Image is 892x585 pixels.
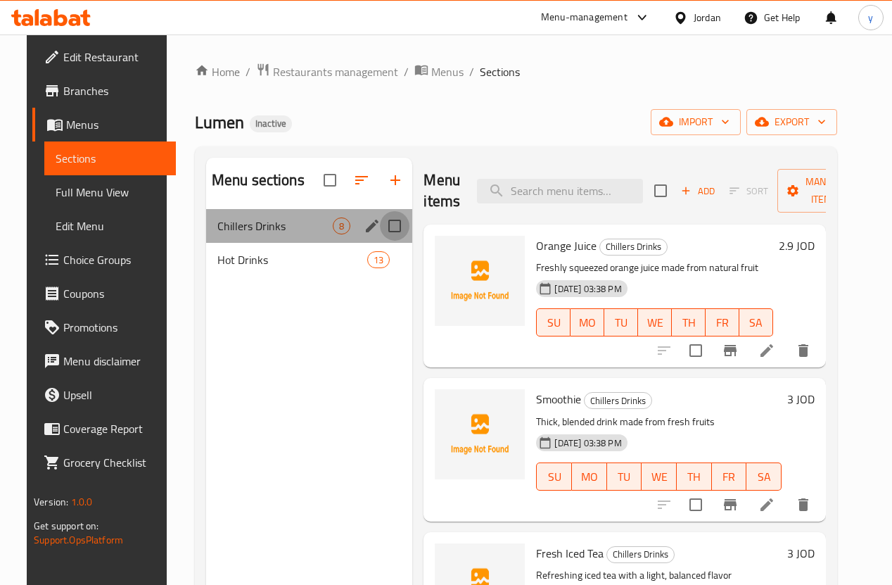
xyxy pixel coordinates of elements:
span: Select all sections [315,165,345,195]
span: TU [613,467,637,487]
button: TH [672,308,706,336]
span: Lumen [195,106,244,138]
button: TH [677,463,712,491]
span: Chillers Drinks [600,239,667,255]
button: WE [638,308,672,336]
span: Sections [56,150,165,167]
span: SA [752,467,776,487]
a: Coupons [32,277,176,310]
span: TH [677,313,700,333]
span: Promotions [63,319,165,336]
span: Coverage Report [63,420,165,437]
nav: breadcrumb [195,63,837,81]
span: export [758,113,826,131]
h6: 2.9 JOD [779,236,815,256]
button: FR [712,463,747,491]
button: TU [604,308,638,336]
img: Orange Juice [435,236,525,326]
span: Select section first [720,180,777,202]
span: SA [745,313,767,333]
button: delete [786,488,820,522]
span: FR [718,467,741,487]
span: MO [578,467,601,487]
button: MO [571,308,604,336]
div: Chillers Drinks8edit [206,209,413,243]
nav: Menu sections [206,203,413,282]
span: Edit Restaurant [63,49,165,65]
button: delete [786,334,820,367]
span: Add item [675,180,720,202]
span: Choice Groups [63,251,165,268]
p: Thick, blended drink made from fresh fruits [536,413,781,431]
span: WE [644,313,666,333]
div: Chillers Drinks [606,546,675,563]
span: Version: [34,493,68,511]
button: edit [362,215,383,237]
span: Sort sections [345,163,378,197]
h6: 3 JOD [787,543,815,563]
h2: Menu sections [212,170,305,191]
button: Branch-specific-item [713,488,747,522]
a: Full Menu View [44,175,176,209]
span: Smoothie [536,389,581,410]
span: FR [711,313,734,333]
span: Coupons [63,285,165,302]
a: Restaurants management [256,63,398,81]
span: import [662,113,729,131]
a: Home [195,63,240,80]
span: Manage items [789,173,860,208]
div: Chillers Drinks [599,239,668,256]
img: Smoothie [435,389,525,479]
button: SU [536,308,571,336]
button: Add [675,180,720,202]
a: Menu disclaimer [32,344,176,378]
span: [DATE] 03:38 PM [549,436,627,450]
button: FR [706,308,739,336]
span: 13 [368,253,389,267]
div: items [367,251,390,268]
button: WE [642,463,677,491]
a: Grocery Checklist [32,446,176,479]
button: Branch-specific-item [713,334,747,367]
input: search [477,179,643,203]
span: Restaurants management [273,63,398,80]
span: TH [682,467,706,487]
span: WE [647,467,671,487]
a: Sections [44,141,176,175]
button: Add section [378,163,412,197]
a: Coverage Report [32,412,176,446]
button: TU [607,463,642,491]
button: export [746,109,837,135]
button: SA [746,463,782,491]
span: Orange Juice [536,235,597,256]
span: MO [576,313,599,333]
a: Choice Groups [32,243,176,277]
div: Hot Drinks13 [206,243,413,277]
a: Edit Restaurant [32,40,176,74]
li: / [469,63,474,80]
span: Select section [646,176,675,206]
span: SU [542,467,566,487]
span: Upsell [63,386,165,403]
span: Chillers Drinks [607,546,674,562]
li: / [404,63,409,80]
a: Edit Menu [44,209,176,243]
span: TU [610,313,632,333]
div: Inactive [250,115,292,132]
span: y [868,10,873,25]
span: Chillers Drinks [217,218,333,234]
div: items [333,218,350,234]
div: Jordan [694,10,721,25]
span: Full Menu View [56,184,165,201]
h2: Menu items [423,170,460,212]
a: Edit menu item [758,496,775,513]
span: Menu disclaimer [63,353,165,370]
div: Chillers Drinks [584,392,652,409]
button: MO [572,463,607,491]
span: Menus [66,116,165,133]
span: Fresh Iced Tea [536,543,604,564]
span: Add [679,183,717,199]
span: [DATE] 03:38 PM [549,282,627,296]
a: Promotions [32,310,176,344]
